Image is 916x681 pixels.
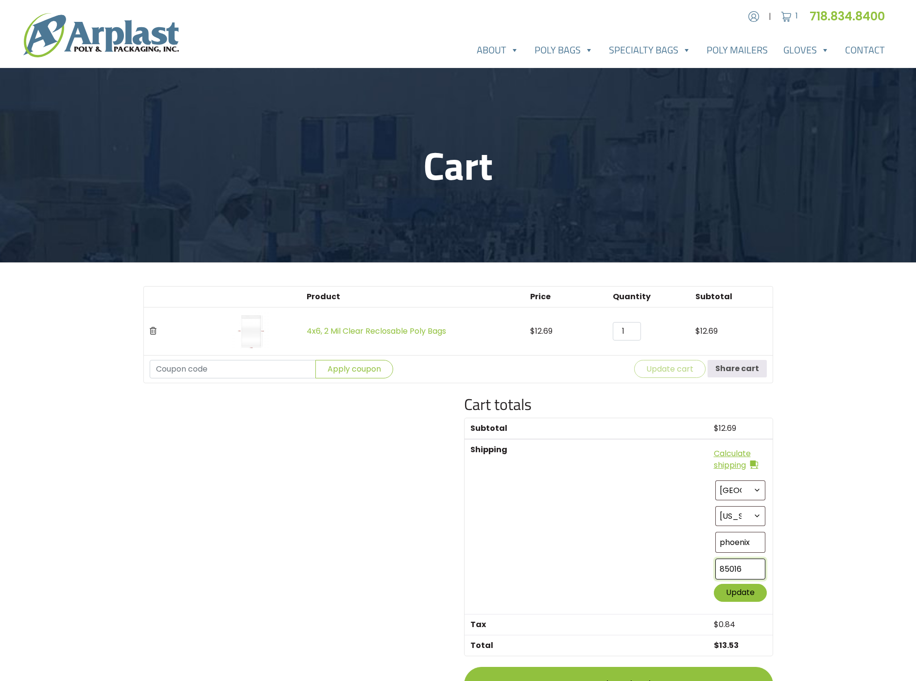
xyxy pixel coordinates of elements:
span: $ [695,325,700,337]
button: Update [714,584,767,602]
bdi: 12.69 [530,325,553,337]
a: Calculate shipping [714,448,767,471]
th: Total [465,635,708,656]
th: Subtotal [690,287,772,307]
th: Price [524,287,607,307]
th: Shipping [465,439,708,614]
a: 718.834.8400 [810,8,893,24]
span: 1 [795,10,798,21]
a: Gloves [776,40,837,60]
a: 4x6, 2 Mil Clear Reclosable Poly Bags [307,325,446,337]
a: Contact [837,40,893,60]
a: Poly Bags [527,40,601,60]
span: 0.84 [714,619,735,630]
span: $ [714,640,719,651]
span: | [769,11,771,22]
bdi: 12.69 [714,423,736,434]
a: About [469,40,527,60]
button: Share cart [708,360,767,377]
span: $ [714,423,719,434]
img: logo [23,13,179,57]
th: Quantity [607,287,690,307]
h2: Cart totals [464,395,773,413]
span: $ [714,619,719,630]
a: Remove this item [150,325,156,337]
span: $ [530,325,535,337]
a: Poly Mailers [699,40,776,60]
input: Qty [613,322,641,340]
bdi: 12.69 [695,325,718,337]
th: Tax [465,614,708,635]
input: Coupon code [150,360,316,378]
th: Product [301,287,524,307]
input: Town / City [715,532,765,553]
input: ZIP Code [715,559,765,579]
th: Subtotal [465,418,708,439]
a: Specialty Bags [601,40,699,60]
img: 4x6, 2 Mil Clear Reclosable Poly Bags [232,312,271,351]
button: Apply coupon [315,360,393,378]
bdi: 13.53 [714,640,739,651]
h1: Cart [143,142,773,188]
